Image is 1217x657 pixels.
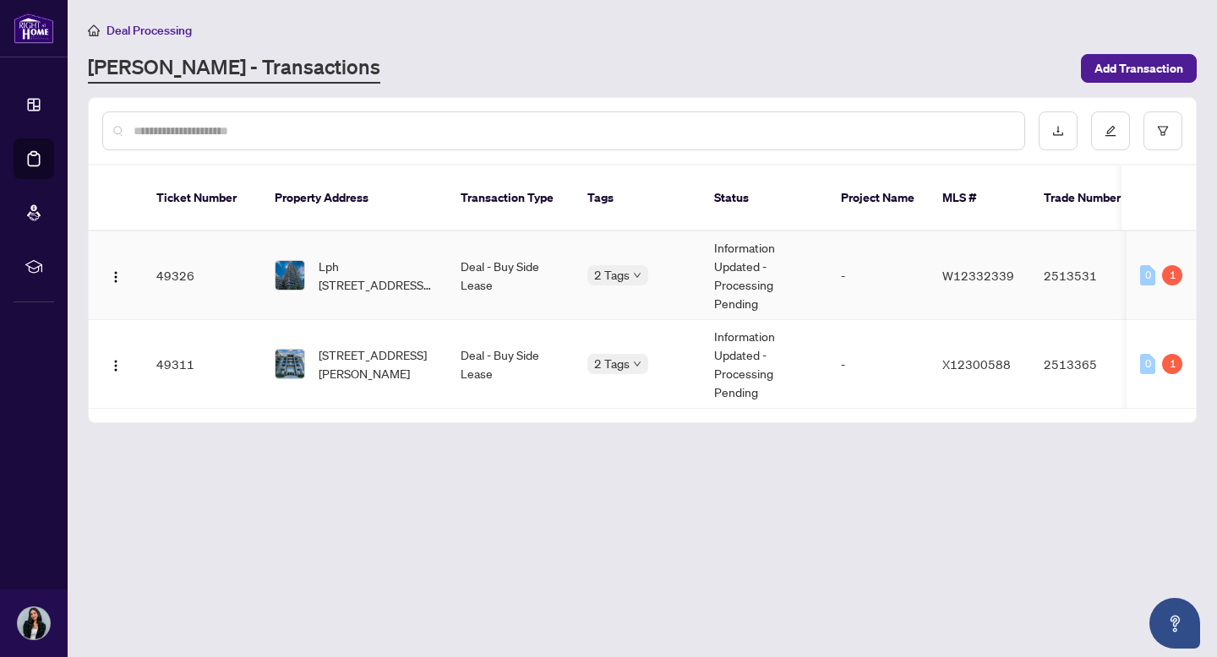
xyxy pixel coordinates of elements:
button: edit [1091,111,1130,150]
span: down [633,271,641,280]
th: Status [701,166,827,231]
img: thumbnail-img [276,261,304,290]
button: filter [1143,111,1182,150]
span: Lph [STREET_ADDRESS][PERSON_NAME] [319,257,434,294]
td: 49311 [143,320,261,409]
span: W12332339 [942,268,1014,283]
td: Information Updated - Processing Pending [701,231,827,320]
th: Tags [574,166,701,231]
td: 2513531 [1030,231,1149,320]
td: 2513365 [1030,320,1149,409]
button: Logo [102,262,129,289]
td: Deal - Buy Side Lease [447,320,574,409]
div: 1 [1162,265,1182,285]
td: - [827,320,929,409]
span: download [1052,125,1064,137]
img: thumbnail-img [276,350,304,378]
button: Add Transaction [1081,54,1197,83]
button: download [1039,111,1078,150]
span: 2 Tags [594,354,630,373]
div: 1 [1162,354,1182,374]
img: Logo [109,359,123,372]
span: Add Transaction [1094,55,1183,82]
th: Trade Number [1030,166,1149,231]
td: Deal - Buy Side Lease [447,231,574,320]
span: X12300588 [942,356,1011,372]
div: 0 [1140,265,1155,285]
th: MLS # [929,166,1030,231]
a: [PERSON_NAME] - Transactions [88,53,380,84]
button: Open asap [1149,598,1200,649]
span: [STREET_ADDRESS][PERSON_NAME] [319,345,434,383]
span: filter [1157,125,1169,137]
span: home [88,24,100,36]
img: Logo [109,270,123,284]
img: logo [14,13,54,44]
td: Information Updated - Processing Pending [701,320,827,409]
span: edit [1105,125,1116,137]
span: down [633,360,641,368]
img: Profile Icon [18,607,50,639]
div: 0 [1140,354,1155,374]
td: - [827,231,929,320]
span: 2 Tags [594,265,630,285]
th: Property Address [261,166,447,231]
td: 49326 [143,231,261,320]
th: Project Name [827,166,929,231]
th: Transaction Type [447,166,574,231]
button: Logo [102,350,129,377]
span: Deal Processing [106,23,192,38]
th: Ticket Number [143,166,261,231]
